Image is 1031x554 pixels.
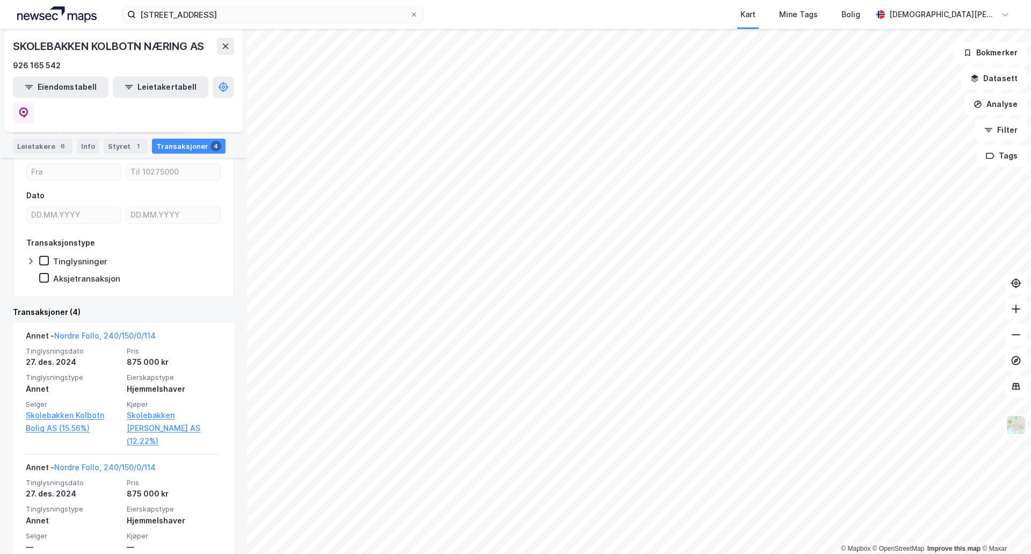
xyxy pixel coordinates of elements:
div: Annet - [26,461,156,478]
span: Tinglysningsdato [26,347,120,356]
div: Tinglysninger [53,256,107,267]
div: Transaksjoner [152,139,226,154]
div: Dato [26,189,45,202]
div: Mine Tags [779,8,818,21]
input: Fra [27,164,121,180]
img: Z [1006,415,1026,435]
div: [DEMOGRAPHIC_DATA][PERSON_NAME] [889,8,997,21]
button: Filter [975,119,1027,141]
button: Datasett [961,68,1027,89]
img: logo.a4113a55bc3d86da70a041830d287a7e.svg [17,6,97,23]
div: Leietakere [13,139,72,154]
div: Aksjetransaksjon [53,274,120,284]
span: Eierskapstype [127,373,221,382]
div: 875 000 kr [127,487,221,500]
div: Hjemmelshaver [127,514,221,527]
div: 27. des. 2024 [26,356,120,369]
div: Hjemmelshaver [127,383,221,395]
button: Eiendomstabell [13,76,108,98]
input: DD.MM.YYYY [27,207,121,223]
span: Eierskapstype [127,505,221,514]
div: SKOLEBAKKEN KOLBOTN NÆRING AS [13,38,206,55]
input: Søk på adresse, matrikkel, gårdeiere, leietakere eller personer [136,6,410,23]
input: Til 10275000 [126,164,220,180]
div: Annet [26,383,120,395]
div: 1 [133,141,143,152]
a: Skolebakken [PERSON_NAME] AS (12.22%) [127,409,221,448]
a: Improve this map [927,545,981,552]
span: Selger [26,531,120,541]
div: — [127,541,221,553]
span: Kjøper [127,400,221,409]
span: Tinglysningsdato [26,478,120,487]
span: Selger [26,400,120,409]
div: Annet - [26,329,156,347]
a: Mapbox [841,545,870,552]
div: Info [77,139,99,154]
button: Leietakertabell [113,76,208,98]
div: — [26,541,120,553]
a: Nordre Follo, 240/150/0/114 [54,463,156,472]
div: 6 [57,141,68,152]
div: 27. des. 2024 [26,487,120,500]
div: Transaksjoner (4) [13,306,234,319]
div: 4 [210,141,221,152]
div: Kart [740,8,756,21]
iframe: Chat Widget [977,502,1031,554]
div: Kontrollprogram for chat [977,502,1031,554]
button: Analyse [964,93,1027,115]
button: Bokmerker [954,42,1027,63]
div: 875 000 kr [127,356,221,369]
div: Bolig [841,8,860,21]
span: Pris [127,478,221,487]
button: Tags [977,145,1027,167]
div: Transaksjonstype [26,236,95,249]
a: Skolebakken Kolbotn Bolig AS (15.56%) [26,409,120,435]
span: Pris [127,347,221,356]
span: Tinglysningstype [26,505,120,514]
span: Tinglysningstype [26,373,120,382]
div: Annet [26,514,120,527]
div: Styret [104,139,148,154]
span: Kjøper [127,531,221,541]
div: 926 165 542 [13,59,61,72]
input: DD.MM.YYYY [126,207,220,223]
a: Nordre Follo, 240/150/0/114 [54,331,156,340]
a: OpenStreetMap [873,545,925,552]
